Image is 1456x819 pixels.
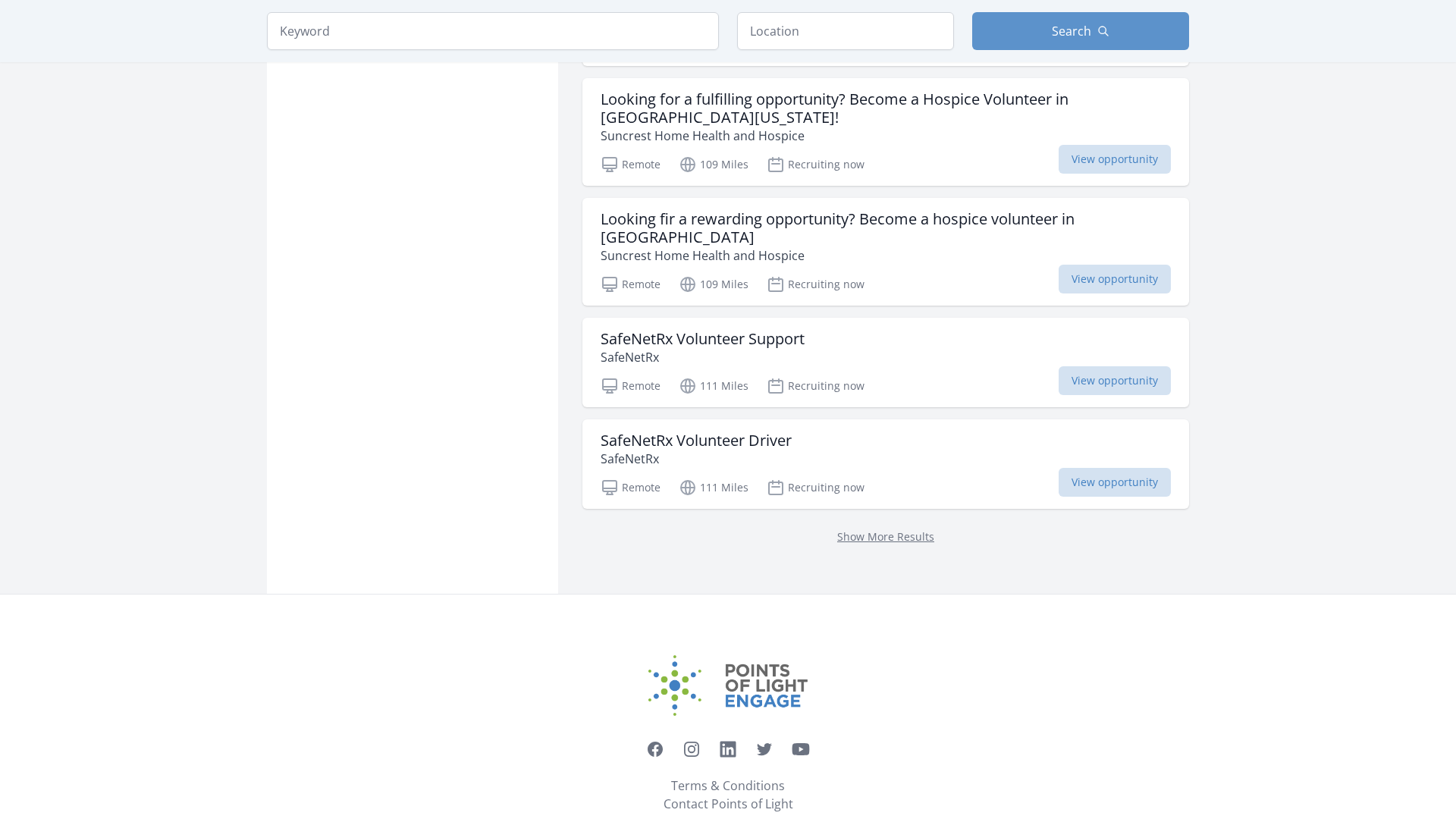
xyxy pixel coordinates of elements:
[1052,22,1091,40] span: Search
[601,377,661,395] p: Remote
[1059,265,1171,293] span: View opportunity
[679,479,748,497] p: 111 Miles
[601,450,792,468] p: SafeNetRx
[972,12,1189,50] button: Search
[582,318,1189,407] a: SafeNetRx Volunteer Support SafeNetRx Remote 111 Miles Recruiting now View opportunity
[664,795,793,813] a: Contact Points of Light
[601,275,661,293] p: Remote
[601,330,805,348] h3: SafeNetRx Volunteer Support
[837,529,934,544] a: Show More Results
[601,431,792,450] h3: SafeNetRx Volunteer Driver
[737,12,954,50] input: Location
[679,155,748,174] p: 109 Miles
[1059,145,1171,174] span: View opportunity
[1059,468,1171,497] span: View opportunity
[601,210,1171,246] h3: Looking fir a rewarding opportunity? Become a hospice volunteer in [GEOGRAPHIC_DATA]
[582,419,1189,509] a: SafeNetRx Volunteer Driver SafeNetRx Remote 111 Miles Recruiting now View opportunity
[267,12,719,50] input: Keyword
[671,777,785,795] a: Terms & Conditions
[601,479,661,497] p: Remote
[601,90,1171,127] h3: Looking for a fulfilling opportunity? Become a Hospice Volunteer in [GEOGRAPHIC_DATA][US_STATE]!
[767,275,864,293] p: Recruiting now
[767,155,864,174] p: Recruiting now
[601,155,661,174] p: Remote
[582,198,1189,306] a: Looking fir a rewarding opportunity? Become a hospice volunteer in [GEOGRAPHIC_DATA] Suncrest Hom...
[679,275,748,293] p: 109 Miles
[1059,366,1171,395] span: View opportunity
[601,246,1171,265] p: Suncrest Home Health and Hospice
[582,78,1189,186] a: Looking for a fulfilling opportunity? Become a Hospice Volunteer in [GEOGRAPHIC_DATA][US_STATE]! ...
[767,377,864,395] p: Recruiting now
[679,377,748,395] p: 111 Miles
[601,127,1171,145] p: Suncrest Home Health and Hospice
[648,655,808,716] img: Points of Light Engage
[767,479,864,497] p: Recruiting now
[601,348,805,366] p: SafeNetRx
